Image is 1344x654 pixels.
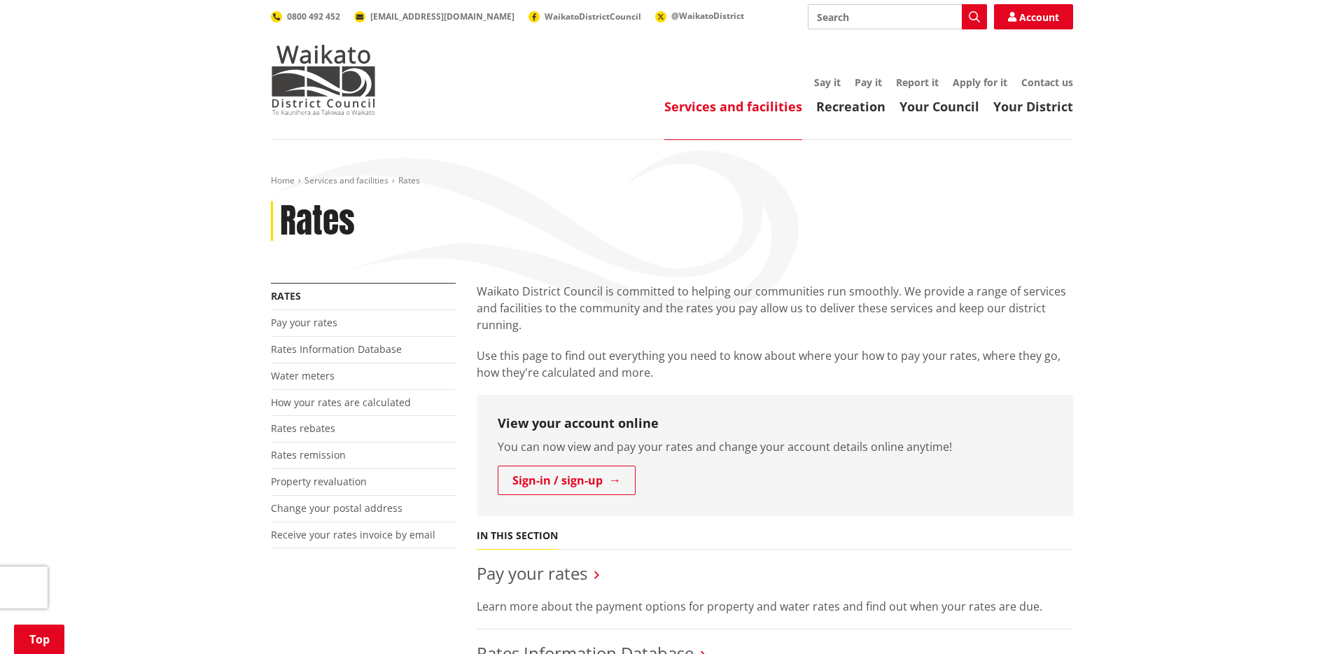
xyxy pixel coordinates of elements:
[477,283,1073,333] p: Waikato District Council is committed to helping our communities run smoothly. We provide a range...
[953,76,1007,89] a: Apply for it
[671,10,744,22] span: @WaikatoDistrict
[370,11,514,22] span: [EMAIL_ADDRESS][DOMAIN_NAME]
[896,76,939,89] a: Report it
[271,342,402,356] a: Rates Information Database
[354,11,514,22] a: [EMAIL_ADDRESS][DOMAIN_NAME]
[477,598,1073,615] p: Learn more about the payment options for property and water rates and find out when your rates ar...
[271,174,295,186] a: Home
[14,625,64,654] a: Top
[398,174,420,186] span: Rates
[271,11,340,22] a: 0800 492 452
[545,11,641,22] span: WaikatoDistrictCouncil
[498,416,1052,431] h3: View your account online
[994,4,1073,29] a: Account
[271,528,435,541] a: Receive your rates invoice by email
[993,98,1073,115] a: Your District
[528,11,641,22] a: WaikatoDistrictCouncil
[271,316,337,329] a: Pay your rates
[477,530,558,542] h5: In this section
[498,438,1052,455] p: You can now view and pay your rates and change your account details online anytime!
[271,289,301,302] a: Rates
[477,562,587,585] a: Pay your rates
[271,396,411,409] a: How your rates are calculated
[855,76,882,89] a: Pay it
[814,76,841,89] a: Say it
[477,347,1073,381] p: Use this page to find out everything you need to know about where your how to pay your rates, whe...
[1021,76,1073,89] a: Contact us
[287,11,340,22] span: 0800 492 452
[816,98,885,115] a: Recreation
[271,45,376,115] img: Waikato District Council - Te Kaunihera aa Takiwaa o Waikato
[280,201,355,242] h1: Rates
[498,466,636,495] a: Sign-in / sign-up
[664,98,802,115] a: Services and facilities
[271,501,402,515] a: Change your postal address
[304,174,388,186] a: Services and facilities
[655,10,744,22] a: @WaikatoDistrict
[271,448,346,461] a: Rates remission
[271,475,367,488] a: Property revaluation
[808,4,987,29] input: Search input
[899,98,979,115] a: Your Council
[271,369,335,382] a: Water meters
[271,422,335,435] a: Rates rebates
[271,175,1073,187] nav: breadcrumb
